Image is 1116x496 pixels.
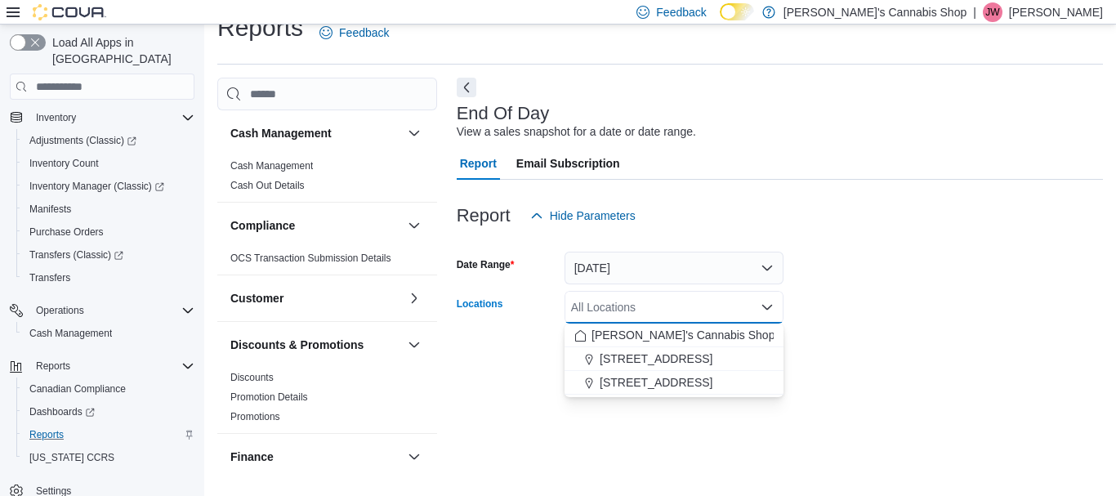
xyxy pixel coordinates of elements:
[565,371,783,395] button: [STREET_ADDRESS]
[720,3,754,20] input: Dark Mode
[656,4,706,20] span: Feedback
[339,25,389,41] span: Feedback
[46,34,194,67] span: Load All Apps in [GEOGRAPHIC_DATA]
[230,125,401,141] button: Cash Management
[23,379,132,399] a: Canadian Compliance
[783,2,966,22] p: [PERSON_NAME]'s Cannabis Shop
[230,337,401,353] button: Discounts & Promotions
[217,156,437,202] div: Cash Management
[36,111,76,124] span: Inventory
[23,268,194,288] span: Transfers
[230,391,308,404] span: Promotion Details
[404,447,424,467] button: Finance
[29,356,77,376] button: Reports
[565,324,783,347] button: [PERSON_NAME]'s Cannabis Shop
[23,222,194,242] span: Purchase Orders
[460,147,497,180] span: Report
[16,378,201,400] button: Canadian Compliance
[23,177,171,196] a: Inventory Manager (Classic)
[29,301,91,320] button: Operations
[230,410,280,423] span: Promotions
[29,451,114,464] span: [US_STATE] CCRS
[23,402,194,422] span: Dashboards
[217,248,437,275] div: Compliance
[565,324,783,395] div: Choose from the following options
[16,244,201,266] a: Transfers (Classic)
[29,180,164,193] span: Inventory Manager (Classic)
[404,216,424,235] button: Compliance
[230,159,313,172] span: Cash Management
[23,199,194,219] span: Manifests
[230,290,401,306] button: Customer
[16,322,201,345] button: Cash Management
[217,11,303,44] h1: Reports
[313,16,395,49] a: Feedback
[16,198,201,221] button: Manifests
[985,2,999,22] span: JW
[230,411,280,422] a: Promotions
[404,123,424,143] button: Cash Management
[29,301,194,320] span: Operations
[457,297,503,311] label: Locations
[29,327,112,340] span: Cash Management
[29,248,123,261] span: Transfers (Classic)
[36,360,70,373] span: Reports
[16,423,201,446] button: Reports
[29,271,70,284] span: Transfers
[16,152,201,175] button: Inventory Count
[23,324,118,343] a: Cash Management
[217,368,437,433] div: Discounts & Promotions
[230,372,274,383] a: Discounts
[230,337,364,353] h3: Discounts & Promotions
[23,324,194,343] span: Cash Management
[23,402,101,422] a: Dashboards
[29,226,104,239] span: Purchase Orders
[23,154,105,173] a: Inventory Count
[457,104,550,123] h3: End Of Day
[23,222,110,242] a: Purchase Orders
[29,157,99,170] span: Inventory Count
[1009,2,1103,22] p: [PERSON_NAME]
[29,108,83,127] button: Inventory
[3,106,201,129] button: Inventory
[550,208,636,224] span: Hide Parameters
[23,268,77,288] a: Transfers
[524,199,642,232] button: Hide Parameters
[23,425,70,445] a: Reports
[23,448,194,467] span: Washington CCRS
[230,252,391,265] span: OCS Transaction Submission Details
[16,446,201,469] button: [US_STATE] CCRS
[983,2,1002,22] div: Jeff Weaver
[230,290,283,306] h3: Customer
[29,134,136,147] span: Adjustments (Classic)
[404,288,424,308] button: Customer
[591,327,775,343] span: [PERSON_NAME]'s Cannabis Shop
[230,371,274,384] span: Discounts
[33,4,106,20] img: Cova
[29,382,126,395] span: Canadian Compliance
[23,131,194,150] span: Adjustments (Classic)
[457,123,696,141] div: View a sales snapshot for a date or date range.
[23,425,194,445] span: Reports
[404,335,424,355] button: Discounts & Promotions
[23,199,78,219] a: Manifests
[457,206,511,226] h3: Report
[23,245,130,265] a: Transfers (Classic)
[230,449,274,465] h3: Finance
[29,428,64,441] span: Reports
[23,379,194,399] span: Canadian Compliance
[29,203,71,216] span: Manifests
[457,78,476,97] button: Next
[3,355,201,378] button: Reports
[23,131,143,150] a: Adjustments (Classic)
[600,351,712,367] span: [STREET_ADDRESS]
[23,245,194,265] span: Transfers (Classic)
[16,400,201,423] a: Dashboards
[565,347,783,371] button: [STREET_ADDRESS]
[16,266,201,289] button: Transfers
[761,301,774,314] button: Close list of options
[600,374,712,391] span: [STREET_ADDRESS]
[29,405,95,418] span: Dashboards
[230,180,305,191] a: Cash Out Details
[16,221,201,244] button: Purchase Orders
